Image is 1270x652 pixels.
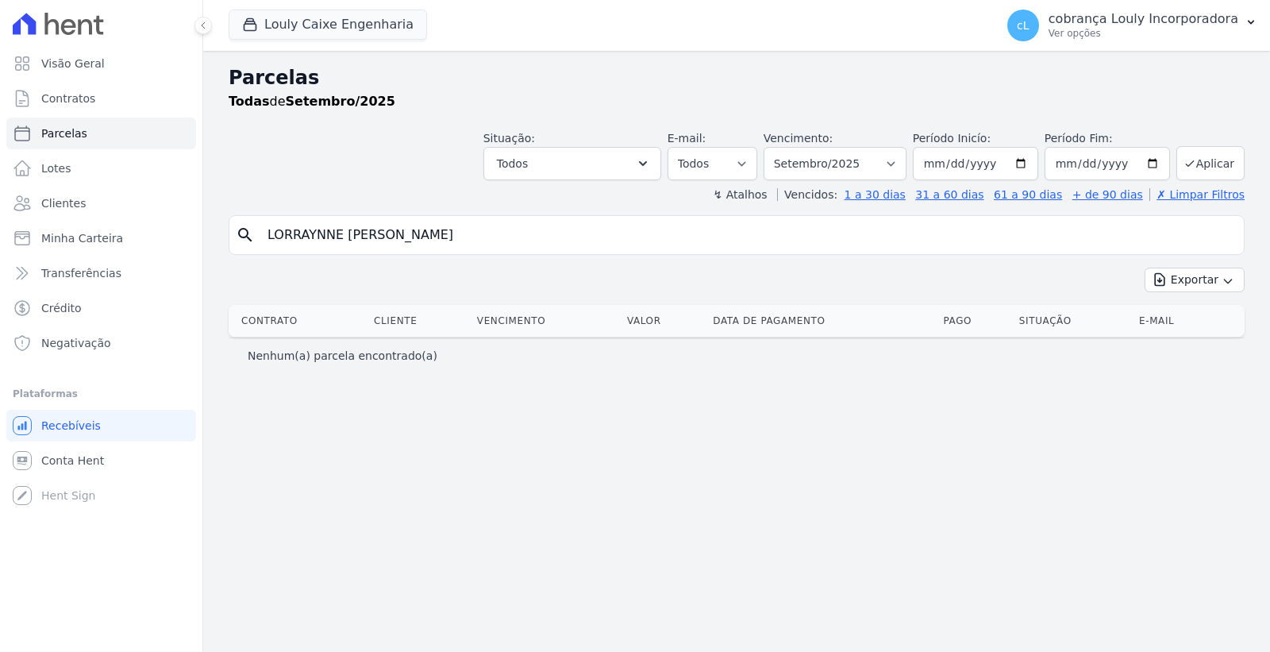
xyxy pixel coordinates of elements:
p: cobrança Louly Incorporadora [1049,11,1238,27]
th: Valor [621,305,706,337]
h2: Parcelas [229,64,1245,92]
label: Período Inicío: [913,132,991,145]
span: Conta Hent [41,453,104,469]
span: Transferências [41,265,121,281]
p: Ver opções [1049,27,1238,40]
p: Nenhum(a) parcela encontrado(a) [248,348,437,364]
th: Cliente [368,305,471,337]
button: Todos [483,147,661,180]
button: Louly Caixe Engenharia [229,10,427,40]
a: Parcelas [6,118,196,149]
i: search [236,226,255,245]
span: Todos [497,154,528,173]
span: cL [1017,20,1029,31]
a: Negativação [6,327,196,359]
a: Clientes [6,187,196,219]
span: Crédito [41,300,82,316]
a: 1 a 30 dias [845,188,906,201]
a: + de 90 dias [1072,188,1143,201]
button: Exportar [1145,268,1245,292]
a: Crédito [6,292,196,324]
th: Contrato [229,305,368,337]
label: Vencimento: [764,132,833,145]
th: Data de Pagamento [706,305,937,337]
a: ✗ Limpar Filtros [1149,188,1245,201]
button: cL cobrança Louly Incorporadora Ver opções [995,3,1270,48]
div: Plataformas [13,384,190,403]
span: Lotes [41,160,71,176]
strong: Setembro/2025 [286,94,395,109]
span: Minha Carteira [41,230,123,246]
span: Visão Geral [41,56,105,71]
input: Buscar por nome do lote ou do cliente [258,219,1237,251]
th: Pago [937,305,1013,337]
button: Aplicar [1176,146,1245,180]
th: E-mail [1133,305,1221,337]
span: Contratos [41,91,95,106]
a: Transferências [6,257,196,289]
a: Contratos [6,83,196,114]
a: 31 a 60 dias [915,188,983,201]
a: 61 a 90 dias [994,188,1062,201]
span: Recebíveis [41,418,101,434]
label: Período Fim: [1045,130,1170,147]
span: Clientes [41,195,86,211]
label: ↯ Atalhos [713,188,767,201]
label: Vencidos: [777,188,837,201]
th: Situação [1013,305,1133,337]
a: Conta Hent [6,445,196,476]
span: Parcelas [41,125,87,141]
p: de [229,92,395,111]
th: Vencimento [471,305,621,337]
a: Lotes [6,152,196,184]
span: Negativação [41,335,111,351]
strong: Todas [229,94,270,109]
label: E-mail: [668,132,706,145]
a: Recebíveis [6,410,196,442]
a: Visão Geral [6,48,196,79]
label: Situação: [483,132,535,145]
a: Minha Carteira [6,222,196,254]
